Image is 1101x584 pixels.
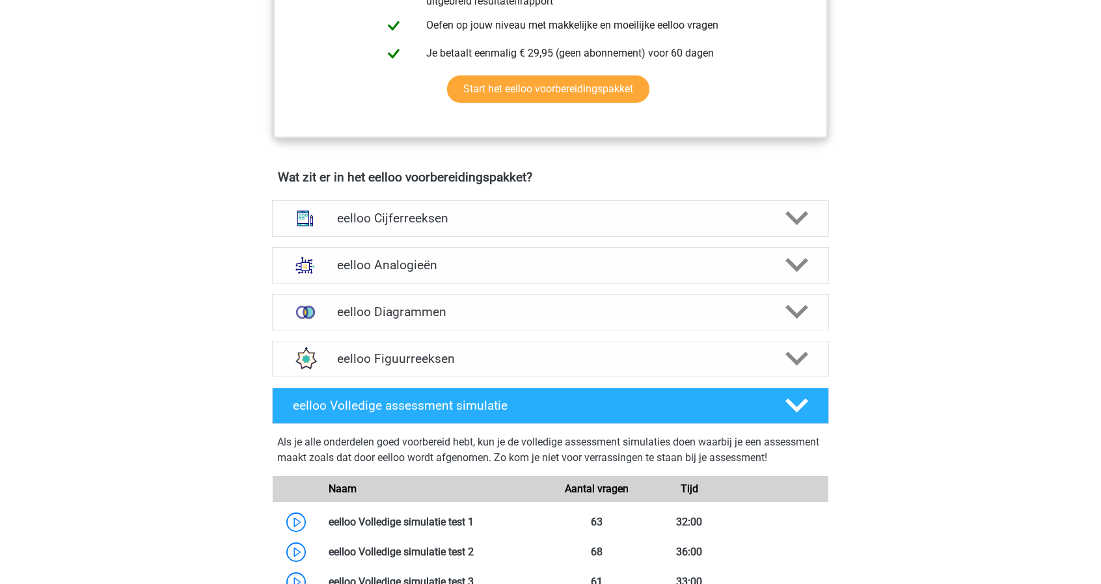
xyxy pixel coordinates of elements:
img: cijferreeksen [288,202,322,235]
h4: eelloo Figuurreeksen [337,351,763,366]
a: analogieen eelloo Analogieën [267,247,834,284]
a: Start het eelloo voorbereidingspakket [447,75,649,103]
div: Naam [319,481,550,497]
div: eelloo Volledige simulatie test 2 [319,544,550,560]
img: figuurreeksen [288,342,322,376]
a: eelloo Volledige assessment simulatie [267,388,834,424]
div: Tijd [643,481,735,497]
h4: eelloo Cijferreeksen [337,211,763,226]
img: analogieen [288,248,322,282]
div: Als je alle onderdelen goed voorbereid hebt, kun je de volledige assessment simulaties doen waarb... [277,434,824,471]
a: figuurreeksen eelloo Figuurreeksen [267,341,834,377]
h4: Wat zit er in het eelloo voorbereidingspakket? [278,170,823,185]
h4: eelloo Analogieën [337,258,763,272]
div: Aantal vragen [550,481,643,497]
h4: eelloo Volledige assessment simulatie [293,398,764,413]
img: venn diagrammen [288,295,322,329]
div: eelloo Volledige simulatie test 1 [319,514,550,530]
a: venn diagrammen eelloo Diagrammen [267,294,834,330]
a: cijferreeksen eelloo Cijferreeksen [267,200,834,237]
h4: eelloo Diagrammen [337,304,763,319]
